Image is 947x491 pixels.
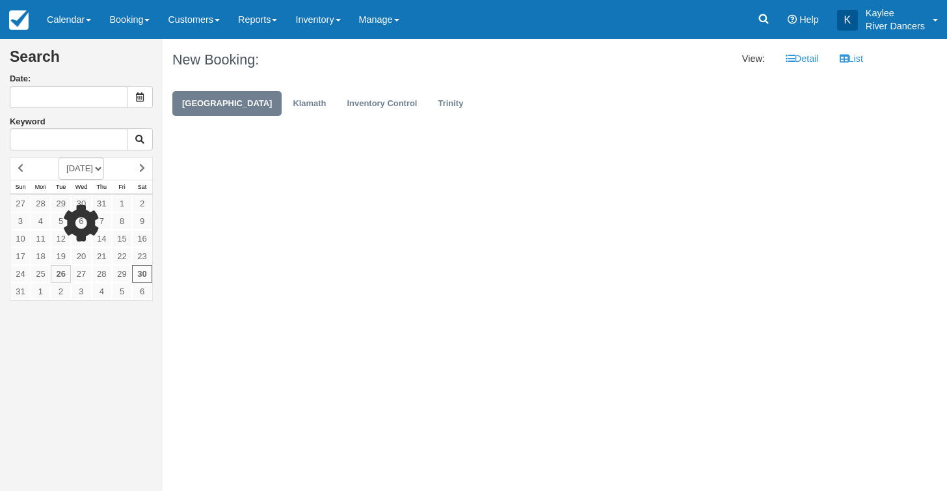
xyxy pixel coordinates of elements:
p: River Dancers [866,20,925,33]
a: Klamath [283,91,336,117]
button: Keyword Search [127,128,153,150]
a: Detail [776,46,829,72]
label: Keyword [10,117,46,126]
div: K [837,10,858,31]
img: checkfront-main-nav-mini-logo.png [9,10,29,30]
h2: Search [10,49,153,73]
span: Help [799,14,819,25]
a: List [830,46,873,72]
a: Inventory Control [338,91,427,117]
p: Kaylee [866,7,925,20]
h1: New Booking: [172,52,508,68]
a: [GEOGRAPHIC_DATA] [172,91,282,117]
a: 30 [132,265,152,283]
label: Date: [10,73,153,85]
i: Help [788,15,797,24]
a: Trinity [428,91,473,117]
li: View: [732,46,775,72]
